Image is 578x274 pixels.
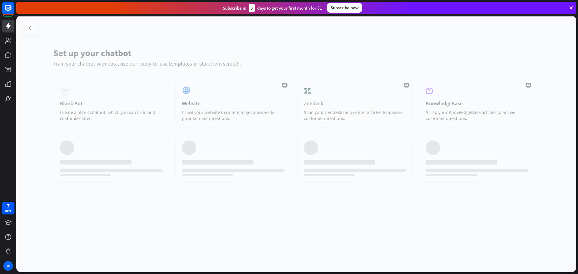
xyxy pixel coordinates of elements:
[2,202,14,214] a: 7 days
[223,4,322,12] div: Subscribe in days to get your first month for $1
[249,4,255,12] div: 3
[7,203,10,209] div: 7
[3,261,13,271] div: JM
[327,3,362,13] div: Subscribe now
[5,209,11,213] div: days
